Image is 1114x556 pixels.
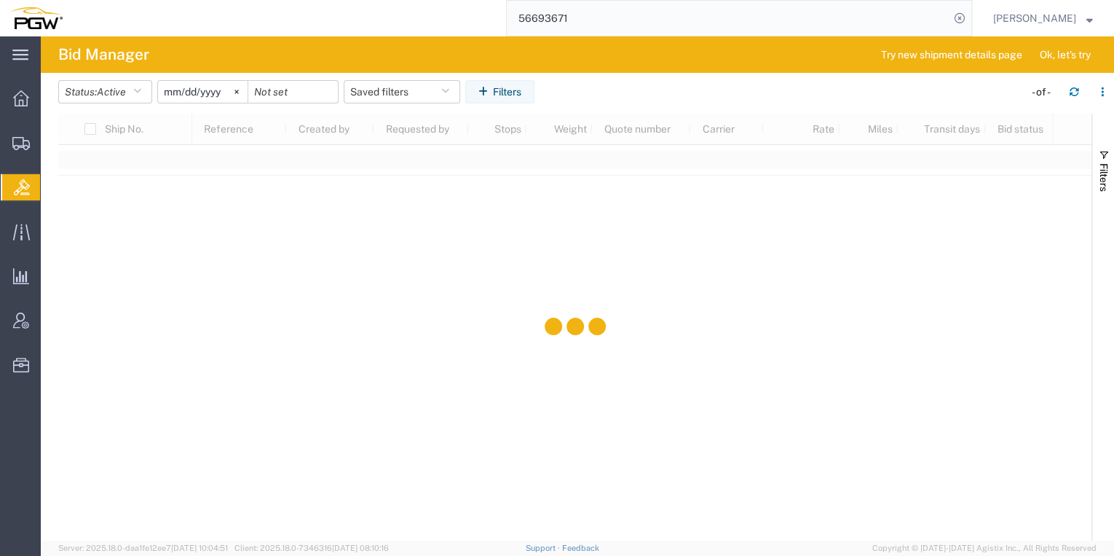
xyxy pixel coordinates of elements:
[158,81,248,103] input: Not set
[1032,85,1057,100] div: - of -
[992,9,1094,27] button: [PERSON_NAME]
[10,7,63,29] img: logo
[171,544,228,552] span: [DATE] 10:04:51
[465,80,534,103] button: Filters
[58,36,149,73] h4: Bid Manager
[332,544,389,552] span: [DATE] 08:10:16
[248,81,338,103] input: Not set
[344,80,460,103] button: Saved filters
[97,86,126,98] span: Active
[881,47,1022,63] span: Try new shipment details page
[526,544,562,552] a: Support
[507,1,949,36] input: Search for shipment number, reference number
[872,542,1097,555] span: Copyright © [DATE]-[DATE] Agistix Inc., All Rights Reserved
[58,80,152,103] button: Status:Active
[1027,43,1103,66] button: Ok, let's try
[1098,163,1110,192] span: Filters
[234,544,389,552] span: Client: 2025.18.0-7346316
[561,544,599,552] a: Feedback
[993,10,1076,26] span: Ksenia Gushchina-Kerecz
[58,544,228,552] span: Server: 2025.18.0-daa1fe12ee7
